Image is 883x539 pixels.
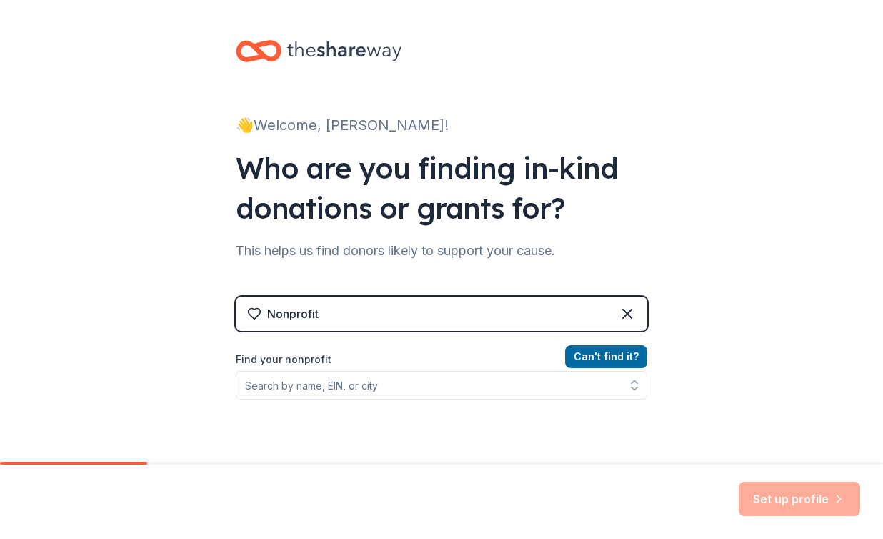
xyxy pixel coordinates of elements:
div: 👋 Welcome, [PERSON_NAME]! [236,114,647,137]
div: Nonprofit [267,305,319,322]
div: Who are you finding in-kind donations or grants for? [236,148,647,228]
label: Find your nonprofit [236,351,647,368]
input: Search by name, EIN, or city [236,371,647,400]
div: This helps us find donors likely to support your cause. [236,239,647,262]
button: Can't find it? [565,345,647,368]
